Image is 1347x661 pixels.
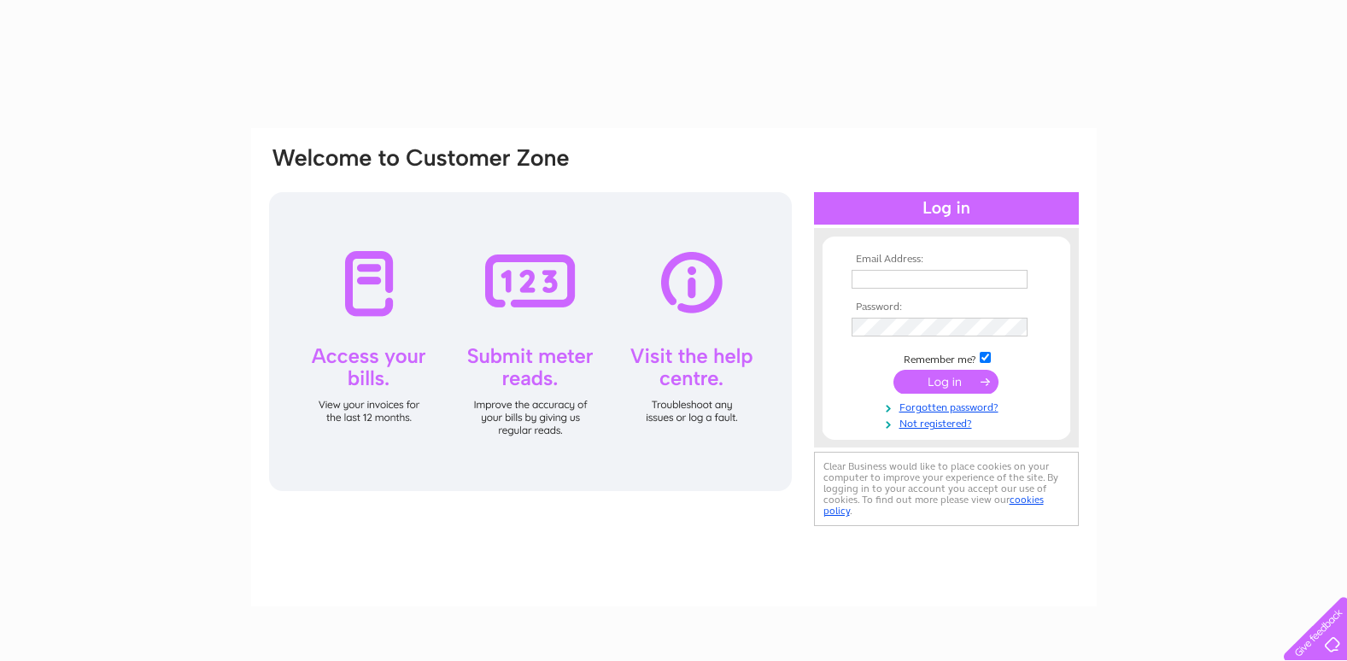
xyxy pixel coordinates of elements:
td: Remember me? [847,349,1045,366]
a: Not registered? [852,414,1045,430]
a: cookies policy [823,494,1044,517]
a: Forgotten password? [852,398,1045,414]
th: Email Address: [847,254,1045,266]
input: Submit [893,370,999,394]
th: Password: [847,301,1045,313]
div: Clear Business would like to place cookies on your computer to improve your experience of the sit... [814,452,1079,526]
